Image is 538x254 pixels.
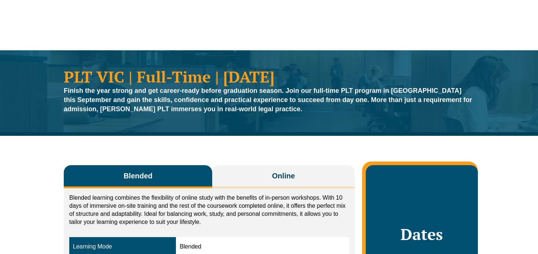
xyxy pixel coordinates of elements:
[373,225,471,243] h2: Dates
[272,171,295,181] span: Online
[73,243,172,251] div: Learning Mode
[64,87,472,113] strong: Finish the year strong and get career-ready before graduation season. Join our full-time PLT prog...
[69,194,349,226] p: Blended learning combines the flexibility of online study with the benefits of in-person workshop...
[64,69,474,84] h1: PLT VIC | Full-Time | [DATE]
[180,243,345,251] div: Blended
[124,171,152,181] span: Blended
